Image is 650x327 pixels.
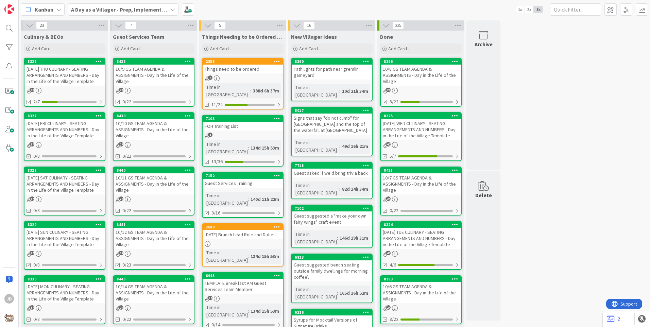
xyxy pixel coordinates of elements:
[4,4,14,14] img: Visit kanbanzone.com
[292,65,372,80] div: Path lights for path near gremlin gameyard
[381,167,461,173] div: 8411
[71,6,192,13] b: A Day as a Villager - Prep, Implement and Execute
[381,276,461,303] div: 839310/6 GS TEAM AGENDA & ASSIGNMENTS - Day in the Life of the Village
[525,6,534,13] span: 2x
[28,222,105,227] div: 8329
[214,21,226,30] span: 5
[203,179,283,188] div: Guest Services Training
[24,276,105,282] div: 8330
[292,162,372,177] div: 7718Guest asked if we'd bring trivia back
[294,230,337,245] div: Time in [GEOGRAPHIC_DATA]
[340,142,370,150] div: 49d 16h 21m
[292,162,372,169] div: 7718
[203,122,283,131] div: FOH Training List
[114,173,194,194] div: 10/11 GS TEAM AGENDA & ASSIGNMENTS - Day in the Life of the Village
[30,305,34,310] span: 37
[36,21,48,30] span: 23
[292,58,372,65] div: 8360
[292,254,372,281] div: 6833Guest suggested bench seating outside family dwellings for morning coffee\
[125,21,137,30] span: 7
[114,222,194,249] div: 844110/12 GS TEAM AGENDA & ASSIGNMENTS - Day in the Life of the Village
[390,207,398,214] span: 0/22
[248,144,249,152] span: :
[340,87,370,95] div: 10d 21h 34m
[390,316,398,323] span: 8/22
[206,59,283,64] div: 2858
[122,261,131,269] span: 0/23
[292,254,372,260] div: 6833
[390,153,396,160] span: 5/7
[381,173,461,194] div: 10/7 GS TEAM AGENDA & ASSIGNMENTS - Day in the Life of the Village
[114,65,194,86] div: 10/9 GS TEAM AGENDA & ASSIGNMENTS - Day in the Life of the Village
[33,98,40,105] span: 2/7
[384,59,461,64] div: 8396
[24,58,105,86] div: 8326[DATE] THU CULINARY - SEATING ARRANGEMENTS AND NUMBERS - Day in the Life of the Village Template
[117,222,194,227] div: 8441
[295,255,372,260] div: 6833
[24,119,105,140] div: [DATE] FRI CULINARY - SEATING ARRANGEMENTS AND NUMBERS - Day in the Life of the Village Template
[386,251,391,255] span: 40
[117,168,194,173] div: 8440
[114,113,194,119] div: 8439
[119,251,123,255] span: 24
[339,87,340,95] span: :
[206,225,283,229] div: 2689
[337,289,338,297] span: :
[30,88,34,92] span: 44
[119,305,123,310] span: 24
[381,58,461,65] div: 8396
[248,195,249,203] span: :
[203,58,283,73] div: 2858Things need to be ordered
[292,309,372,315] div: 6226
[292,58,372,80] div: 8360Path lights for path near gremlin gameyard
[203,224,283,230] div: 2689
[295,108,372,113] div: 8017
[292,211,372,226] div: Guest suggested a "make your own fairy wings" craft event
[384,114,461,118] div: 8325
[384,168,461,173] div: 8411
[205,192,248,207] div: Time in [GEOGRAPHIC_DATA]
[211,101,223,108] span: 11/24
[211,209,220,217] span: 0/16
[114,222,194,228] div: 8441
[211,158,223,165] span: 13/36
[384,277,461,281] div: 8393
[381,282,461,303] div: 10/6 GS TEAM AGENDA & ASSIGNMENTS - Day in the Life of the Village
[114,282,194,303] div: 10/14 GS TEAM AGENDA & ASSIGNMENTS - Day in the Life of the Village
[339,185,340,193] span: :
[24,222,105,249] div: 8329[DATE] SUN CULINARY - SEATING ARRANGEMENTS AND NUMBERS - Day in the Life of the Village Template
[337,234,338,242] span: :
[28,168,105,173] div: 8328
[249,195,281,203] div: 140d 11h 22m
[114,167,194,194] div: 844010/11 GS TEAM AGENDA & ASSIGNMENTS - Day in the Life of the Village
[386,196,391,201] span: 24
[24,228,105,249] div: [DATE] SUN CULINARY - SEATING ARRANGEMENTS AND NUMBERS - Day in the Life of the Village Template
[24,173,105,194] div: [DATE] SAT CULINARY - SEATING ARRANGEMENTS AND NUMBERS - Day in the Life of the Village Template
[114,167,194,173] div: 8440
[33,153,40,160] span: 0/8
[24,33,63,40] span: Culinary & BEOs
[294,84,339,99] div: Time in [GEOGRAPHIC_DATA]
[292,169,372,177] div: Guest asked if we'd bring trivia back
[203,279,283,294] div: TEMPLATE Breakfast AM Guest Services Team Member
[249,253,281,260] div: 134d 15h 53m
[339,142,340,150] span: :
[208,133,212,137] span: 1
[392,21,404,30] span: 225
[24,113,105,119] div: 8327
[294,139,339,154] div: Time in [GEOGRAPHIC_DATA]
[122,98,131,105] span: 0/22
[203,65,283,73] div: Things need to be ordered
[550,3,601,16] input: Quick Filter...
[33,207,40,214] span: 0/8
[28,277,105,281] div: 8330
[295,206,372,211] div: 7102
[119,88,123,92] span: 24
[203,224,283,239] div: 2689[DATE] Brunch Lead Role and Duties
[607,315,620,323] a: 2
[114,228,194,249] div: 10/12 GS TEAM AGENDA & ASSIGNMENTS - Day in the Life of the Village
[205,304,248,319] div: Time in [GEOGRAPHIC_DATA]
[381,113,461,140] div: 8325[DATE] WED CULINARY - SEATING ARRANGEMENTS AND NUMBERS - Day in the Life of the Village Template
[122,153,131,160] span: 0/22
[381,276,461,282] div: 8393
